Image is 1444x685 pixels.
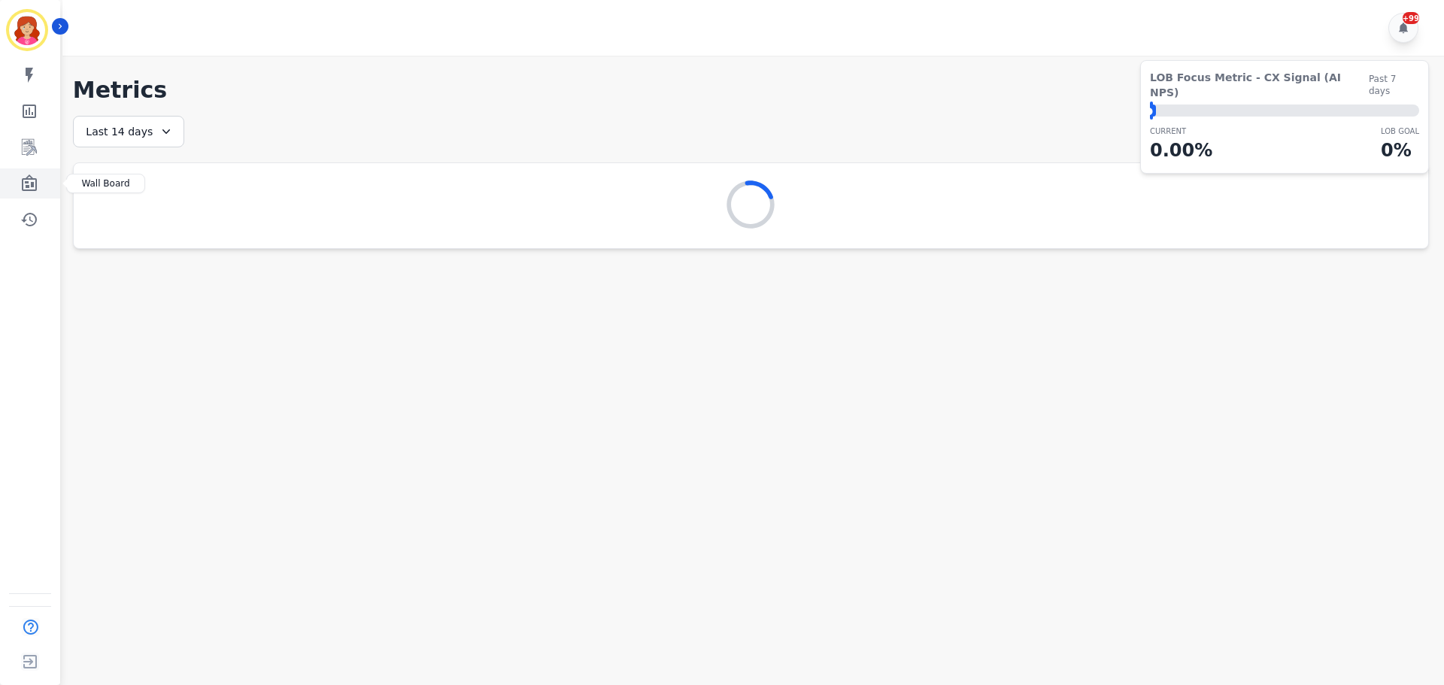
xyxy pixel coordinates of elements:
[1369,73,1419,97] span: Past 7 days
[1381,137,1419,164] p: 0 %
[1150,105,1156,117] div: ⬤
[1150,137,1212,164] p: 0.00 %
[1381,126,1419,137] p: LOB Goal
[1150,126,1212,137] p: CURRENT
[1150,70,1369,100] span: LOB Focus Metric - CX Signal (AI NPS)
[73,116,184,147] div: Last 14 days
[1403,12,1419,24] div: +99
[9,12,45,48] img: Bordered avatar
[73,77,1429,104] h1: Metrics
